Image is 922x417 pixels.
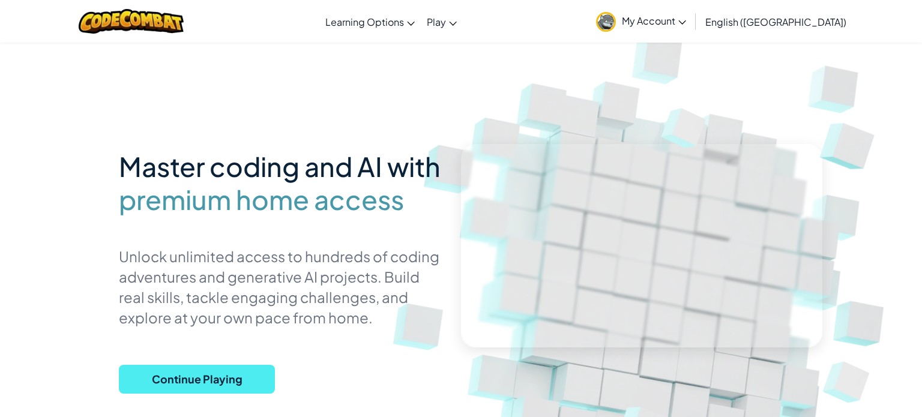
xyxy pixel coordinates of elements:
[798,90,903,192] img: Overlap cubes
[79,9,184,34] img: CodeCombat logo
[622,14,686,27] span: My Account
[119,149,441,183] span: Master coding and AI with
[319,5,421,38] a: Learning Options
[427,16,446,28] span: Play
[421,5,463,38] a: Play
[590,2,692,40] a: My Account
[119,246,443,328] p: Unlock unlimited access to hundreds of coding adventures and generative AI projects. Build real s...
[596,12,616,32] img: avatar
[705,16,846,28] span: English ([GEOGRAPHIC_DATA])
[699,5,852,38] a: English ([GEOGRAPHIC_DATA])
[325,16,404,28] span: Learning Options
[644,89,728,165] img: Overlap cubes
[119,183,404,216] span: premium home access
[119,365,275,394] button: Continue Playing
